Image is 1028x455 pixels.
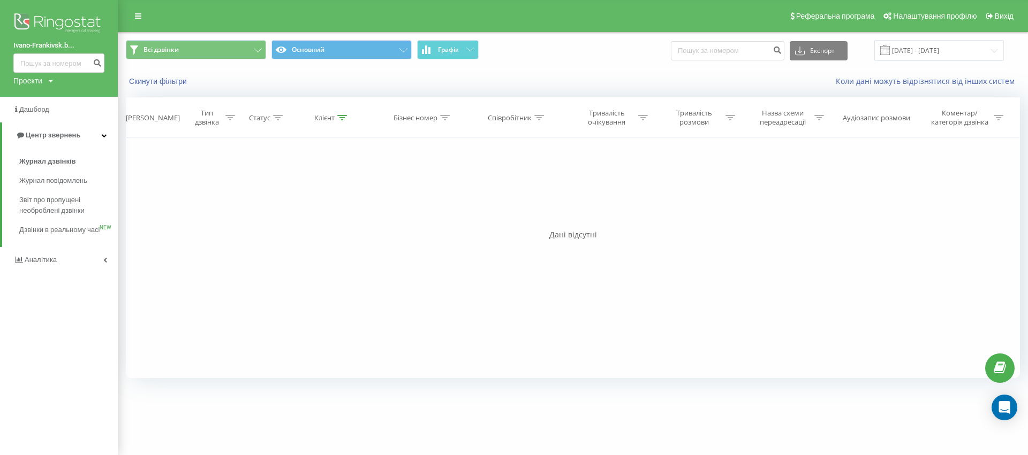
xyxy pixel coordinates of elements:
[13,53,104,73] input: Пошук за номером
[271,40,412,59] button: Основний
[394,113,437,122] div: Бізнес номер
[754,109,812,127] div: Назва схеми переадресації
[126,76,192,86] button: Скинути фільтри
[19,156,76,167] span: Журнал дзвінків
[13,11,104,37] img: Ringostat logo
[671,41,784,60] input: Пошук за номером
[438,46,459,53] span: Графік
[666,109,723,127] div: Тривалість розмови
[578,109,636,127] div: Тривалість очікування
[26,131,80,139] span: Центр звернень
[249,113,270,122] div: Статус
[126,113,180,122] div: [PERSON_NAME]
[992,395,1017,420] div: Open Intercom Messenger
[126,229,1020,240] div: Дані відсутні
[790,41,848,60] button: Експорт
[843,113,910,122] div: Аудіозапис розмови
[417,40,479,59] button: Графік
[143,45,179,54] span: Всі дзвінки
[126,40,266,59] button: Всі дзвінки
[2,122,118,148] a: Центр звернень
[13,75,42,86] div: Проекти
[13,40,104,51] a: Ivano-Frankivsk.b...
[836,76,1020,86] a: Коли дані можуть відрізнятися вiд інших систем
[314,113,335,122] div: Клієнт
[19,105,49,113] span: Дашборд
[995,12,1014,20] span: Вихід
[19,225,100,235] span: Дзвінки в реальному часі
[25,256,57,264] span: Аналiтика
[928,109,991,127] div: Коментар/категорія дзвінка
[796,12,875,20] span: Реферальна програма
[19,175,87,186] span: Журнал повідомлень
[19,190,118,220] a: Звіт про пропущені необроблені дзвінки
[19,152,118,171] a: Журнал дзвінків
[19,195,112,216] span: Звіт про пропущені необроблені дзвінки
[488,113,532,122] div: Співробітник
[19,220,118,240] a: Дзвінки в реальному часіNEW
[893,12,977,20] span: Налаштування профілю
[19,171,118,190] a: Журнал повідомлень
[192,109,223,127] div: Тип дзвінка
